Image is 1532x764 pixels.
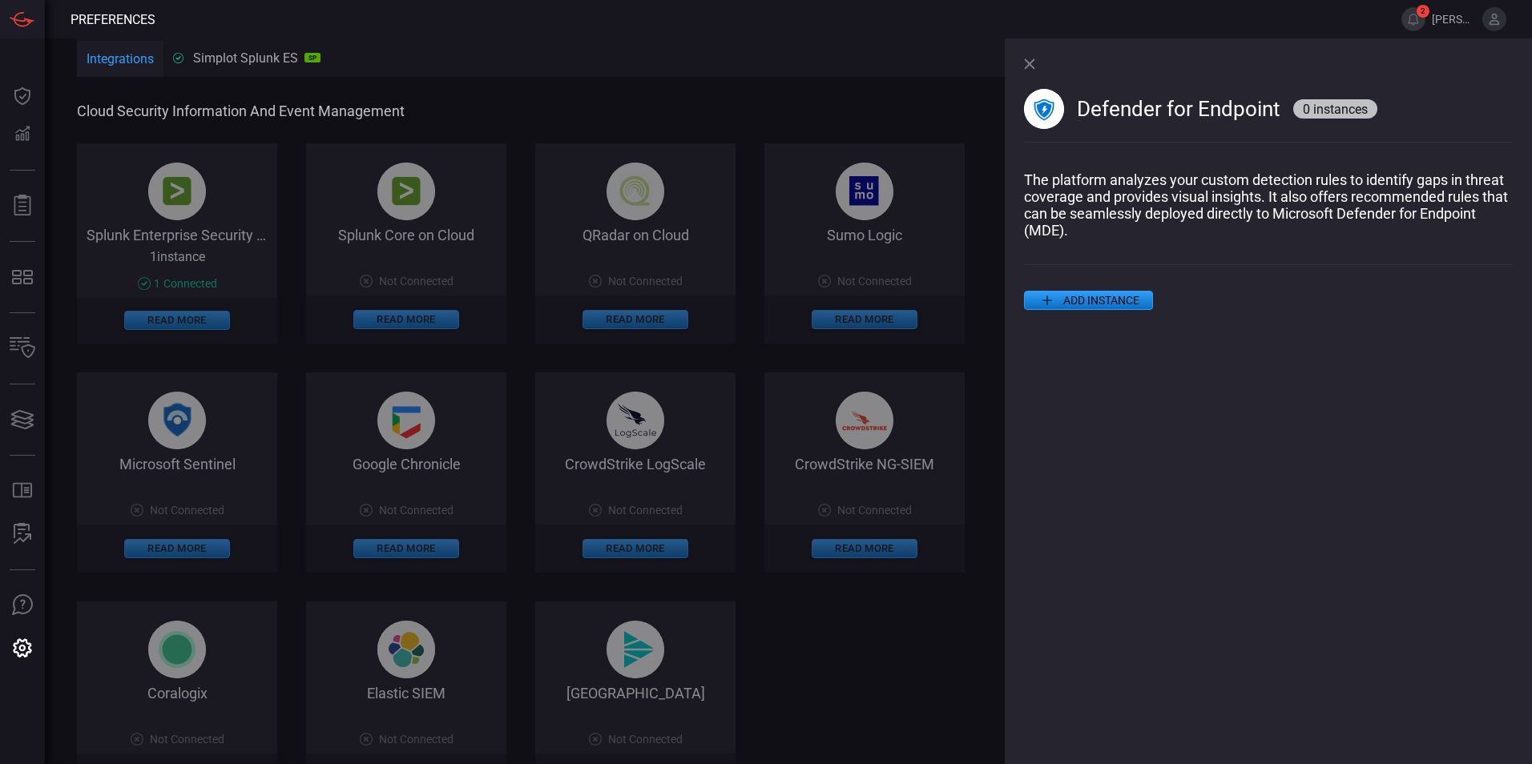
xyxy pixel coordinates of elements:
span: 0 [1303,102,1310,117]
span: Preferences [71,12,155,27]
span: instances [1313,102,1368,117]
button: Reports [3,187,42,225]
div: Simplot Splunk ES [173,50,321,66]
button: Integrations [77,41,163,79]
button: Cards [3,400,42,439]
button: Detections [3,115,42,154]
img: microsoft_defender-D-kA0Dc-.png [1024,89,1064,129]
button: ALERT ANALYSIS [3,515,42,553]
button: Inventory [3,329,42,368]
button: Rule Catalog [3,472,42,510]
button: Ask Us A Question [3,586,42,625]
p: The platform analyzes your custom detection rules to identify gaps in threat coverage and provide... [1024,171,1513,239]
span: Defender for Endpoint [1077,97,1280,121]
button: 2 [1401,7,1425,31]
button: Preferences [3,629,42,668]
button: Simplot Splunk ESSP [163,38,330,77]
button: Dashboard [3,77,42,115]
div: SP [304,53,321,62]
span: 2 [1417,5,1429,18]
span: [PERSON_NAME].[PERSON_NAME] [1432,13,1476,26]
button: ADD INSTANCE [1024,291,1153,310]
span: Cloud Security Information and Event Management [77,103,1016,119]
button: MITRE - Detection Posture [3,258,42,296]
